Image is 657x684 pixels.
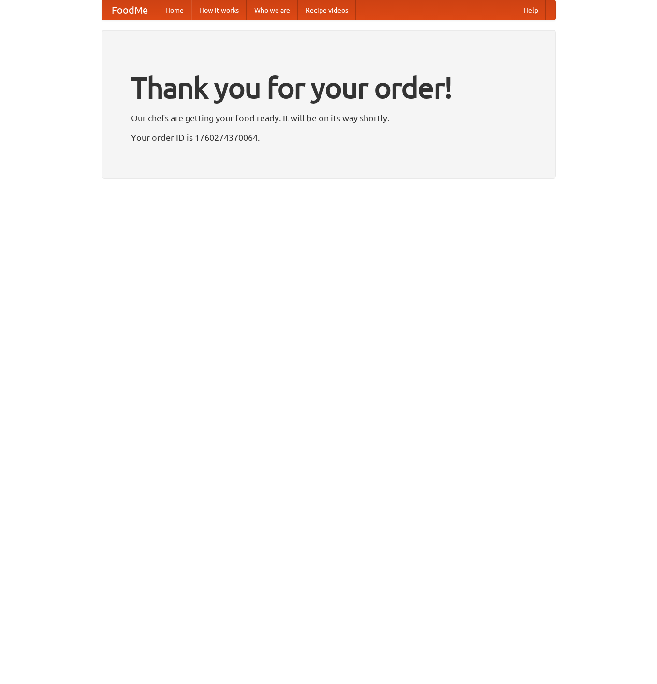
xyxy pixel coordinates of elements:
a: Who we are [247,0,298,20]
h1: Thank you for your order! [131,64,526,111]
p: Your order ID is 1760274370064. [131,130,526,145]
a: Help [516,0,546,20]
a: FoodMe [102,0,158,20]
a: Home [158,0,191,20]
a: Recipe videos [298,0,356,20]
p: Our chefs are getting your food ready. It will be on its way shortly. [131,111,526,125]
a: How it works [191,0,247,20]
